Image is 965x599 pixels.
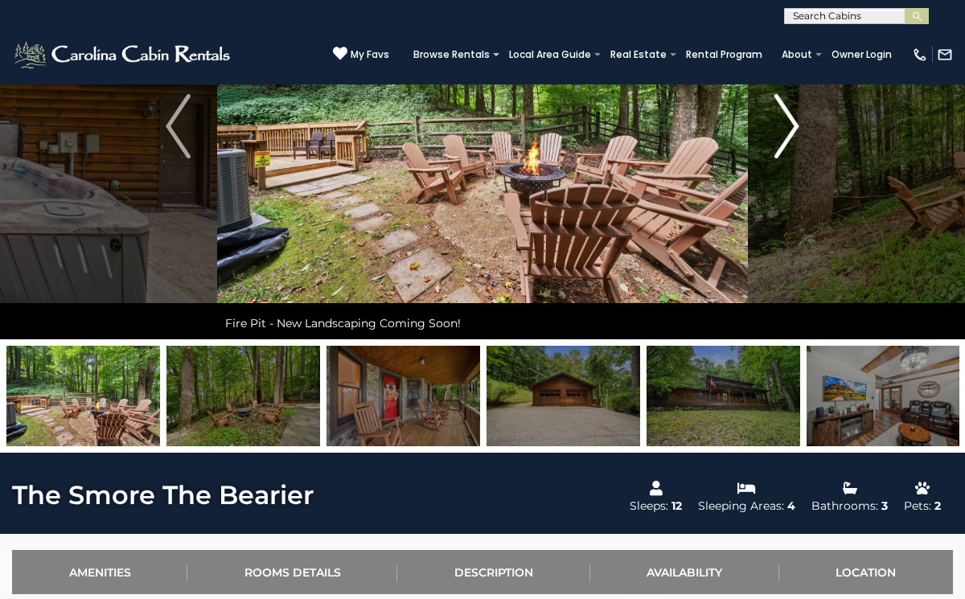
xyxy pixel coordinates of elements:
a: My Favs [333,46,389,63]
a: Description [397,550,589,594]
a: Availability [590,550,779,594]
img: 169201101 [807,346,960,446]
a: Amenities [12,550,187,594]
a: Real Estate [602,43,675,66]
img: 169201113 [326,346,480,446]
a: Location [779,550,953,594]
a: Rooms Details [187,550,397,594]
img: 169201121 [166,346,320,446]
img: 169201116 [647,346,800,446]
span: My Favs [351,47,389,62]
img: 169201112 [6,346,160,446]
div: Fire Pit - New Landscaping Coming Soon! [217,307,748,339]
img: arrow [166,94,190,158]
a: Rental Program [678,43,770,66]
img: White-1-2.png [12,39,235,71]
a: About [774,43,820,66]
a: Browse Rentals [405,43,498,66]
img: mail-regular-white.png [937,47,953,63]
img: 169201119 [487,346,640,446]
img: arrow [774,94,799,158]
a: Owner Login [823,43,900,66]
a: Local Area Guide [501,43,599,66]
img: phone-regular-white.png [912,47,928,63]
